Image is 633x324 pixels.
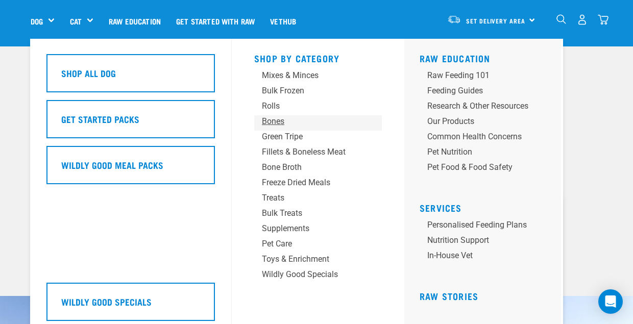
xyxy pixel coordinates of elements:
h5: Shop All Dog [61,66,116,80]
h5: Services [420,203,553,211]
div: Research & Other Resources [427,100,528,112]
h5: Wildly Good Meal Packs [61,158,163,171]
div: Rolls [262,100,357,112]
a: Cat [70,15,82,27]
div: Bones [262,115,357,128]
div: Freeze Dried Meals [262,177,357,189]
a: Bulk Treats [254,207,382,222]
div: Bone Broth [262,161,357,173]
a: Get started with Raw [168,1,262,41]
a: Raw Education [101,1,168,41]
div: Common Health Concerns [427,131,528,143]
div: Pet Nutrition [427,146,528,158]
a: Freeze Dried Meals [254,177,382,192]
div: Fillets & Boneless Meat [262,146,357,158]
div: Supplements [262,222,357,235]
img: home-icon@2x.png [598,14,608,25]
a: Personalised Feeding Plans [420,219,553,234]
div: Pet Care [262,238,357,250]
a: Green Tripe [254,131,382,146]
a: Raw Education [420,56,491,61]
div: Our Products [427,115,528,128]
div: Bulk Frozen [262,85,357,97]
a: Bulk Frozen [254,85,382,100]
a: Get Started Packs [46,100,215,146]
a: Wildly Good Meal Packs [46,146,215,192]
a: Feeding Guides [420,85,553,100]
a: Treats [254,192,382,207]
a: Rolls [254,100,382,115]
a: Pet Nutrition [420,146,553,161]
a: Nutrition Support [420,234,553,250]
a: Dog [31,15,43,27]
a: Research & Other Resources [420,100,553,115]
a: Bones [254,115,382,131]
div: Toys & Enrichment [262,253,357,265]
a: Raw Stories [420,293,478,298]
a: Bone Broth [254,161,382,177]
h5: Wildly Good Specials [61,295,152,308]
a: Supplements [254,222,382,238]
a: Pet Food & Food Safety [420,161,553,177]
div: Bulk Treats [262,207,357,219]
a: Shop All Dog [46,54,215,100]
span: Set Delivery Area [466,19,525,22]
div: Feeding Guides [427,85,528,97]
div: Green Tripe [262,131,357,143]
img: home-icon-1@2x.png [556,14,566,24]
a: Wildly Good Specials [254,268,382,284]
a: Raw Feeding 101 [420,69,553,85]
div: Raw Feeding 101 [427,69,528,82]
div: Open Intercom Messenger [598,289,623,314]
div: Mixes & Minces [262,69,357,82]
img: user.png [577,14,588,25]
div: Treats [262,192,357,204]
div: Wildly Good Specials [262,268,357,281]
a: Our Products [420,115,553,131]
h5: Get Started Packs [61,112,139,126]
a: Mixes & Minces [254,69,382,85]
h5: Shop By Category [254,53,382,61]
a: Vethub [262,1,304,41]
a: Pet Care [254,238,382,253]
a: In-house vet [420,250,553,265]
img: van-moving.png [447,15,461,24]
a: Fillets & Boneless Meat [254,146,382,161]
div: Pet Food & Food Safety [427,161,528,173]
a: Toys & Enrichment [254,253,382,268]
a: Common Health Concerns [420,131,553,146]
